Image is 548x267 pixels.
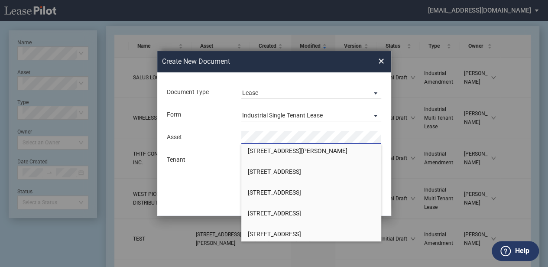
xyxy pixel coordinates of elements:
md-select: Document Type: Lease [241,86,381,99]
span: [STREET_ADDRESS] [248,231,301,238]
div: Document Type [162,88,237,97]
div: Asset [162,133,237,142]
li: [STREET_ADDRESS] [241,203,381,224]
span: [STREET_ADDRESS][PERSON_NAME] [248,147,347,154]
span: [STREET_ADDRESS] [248,210,301,217]
span: [STREET_ADDRESS] [248,189,301,196]
span: [STREET_ADDRESS] [248,168,301,175]
li: [STREET_ADDRESS][PERSON_NAME] [241,140,381,161]
md-select: Lease Form: Industrial Single Tenant Lease [241,108,381,121]
md-dialog: Create New ... [157,51,391,216]
div: Lease [242,89,258,96]
div: Industrial Single Tenant Lease [242,112,322,119]
div: Form [162,111,237,119]
span: × [378,55,384,68]
h2: Create New Document [162,57,347,66]
li: [STREET_ADDRESS] [241,182,381,203]
div: Tenant [162,156,237,164]
li: [STREET_ADDRESS] [241,224,381,244]
li: [STREET_ADDRESS] [241,161,381,182]
label: Help [515,245,529,257]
